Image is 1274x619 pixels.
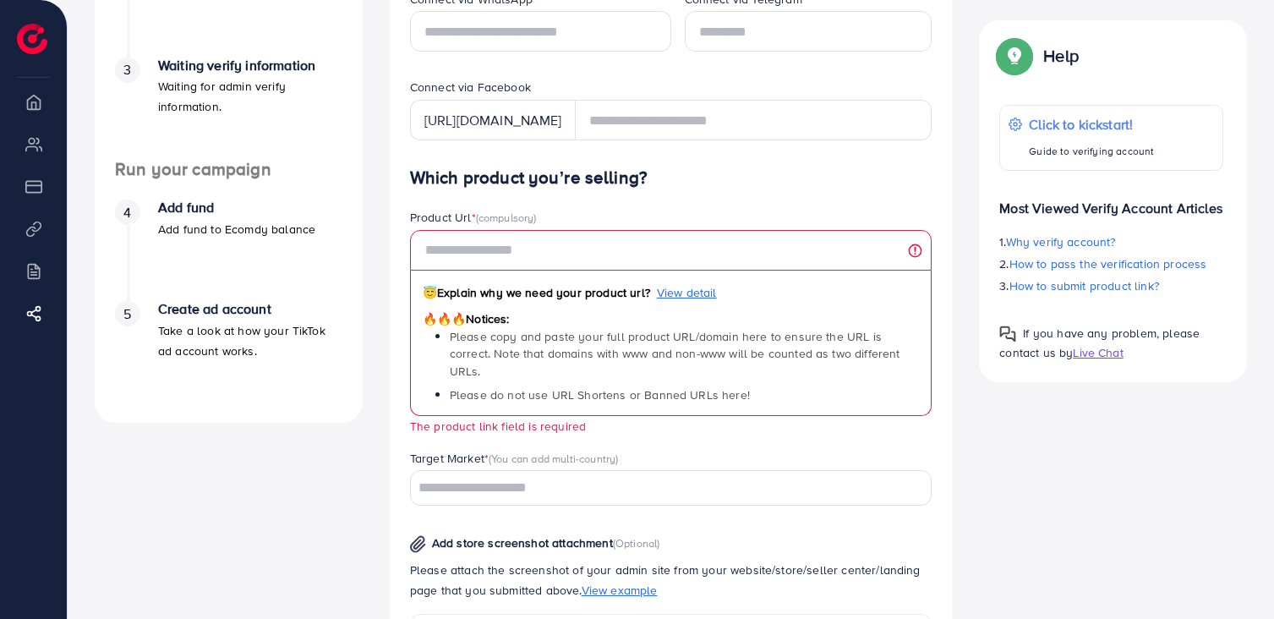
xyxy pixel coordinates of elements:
span: Please do not use URL Shortens or Banned URLs here! [450,386,750,403]
span: How to submit product link? [1009,277,1159,294]
h4: Waiting verify information [158,58,342,74]
img: logo [17,24,47,54]
li: Waiting verify information [95,58,363,159]
label: Product Url [410,209,537,226]
p: Most Viewed Verify Account Articles [999,184,1223,218]
span: 5 [123,304,131,324]
div: [URL][DOMAIN_NAME] [410,100,576,140]
p: 1. [999,232,1223,252]
h4: Run your campaign [95,159,363,180]
span: (compulsory) [476,210,537,225]
span: 😇 [423,284,437,301]
span: 4 [123,203,131,222]
h4: Add fund [158,200,315,216]
small: The product link field is required [410,418,586,434]
h4: Which product you’re selling? [410,167,932,189]
label: Connect via Facebook [410,79,531,96]
label: Target Market [410,450,619,467]
span: Explain why we need your product url? [423,284,650,301]
span: View detail [657,284,717,301]
li: Add fund [95,200,363,301]
span: Notices: [423,310,510,327]
span: 🔥🔥🔥 [423,310,466,327]
p: Click to kickstart! [1029,114,1154,134]
span: View example [582,582,658,599]
span: 3 [123,60,131,79]
p: Add fund to Ecomdy balance [158,219,315,239]
p: Take a look at how your TikTok ad account works. [158,320,342,361]
input: Search for option [413,475,910,501]
span: If you have any problem, please contact us by [999,325,1200,361]
h4: Create ad account [158,301,342,317]
span: How to pass the verification process [1009,255,1207,272]
p: Waiting for admin verify information. [158,76,342,117]
span: (Optional) [613,535,660,551]
p: Please attach the screenshot of your admin site from your website/store/seller center/landing pag... [410,560,932,600]
img: Popup guide [999,41,1030,71]
img: Popup guide [999,326,1016,342]
span: Why verify account? [1006,233,1116,250]
div: Search for option [410,470,932,505]
iframe: Chat [1202,543,1261,606]
span: Please copy and paste your full product URL/domain here to ensure the URL is correct. Note that d... [450,328,900,380]
span: Add store screenshot attachment [432,534,613,551]
p: 2. [999,254,1223,274]
p: 3. [999,276,1223,296]
p: Guide to verifying account [1029,141,1154,162]
img: img [410,535,426,553]
li: Create ad account [95,301,363,403]
p: Help [1043,46,1079,66]
span: Live Chat [1073,344,1123,361]
span: (You can add multi-country) [489,451,618,466]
